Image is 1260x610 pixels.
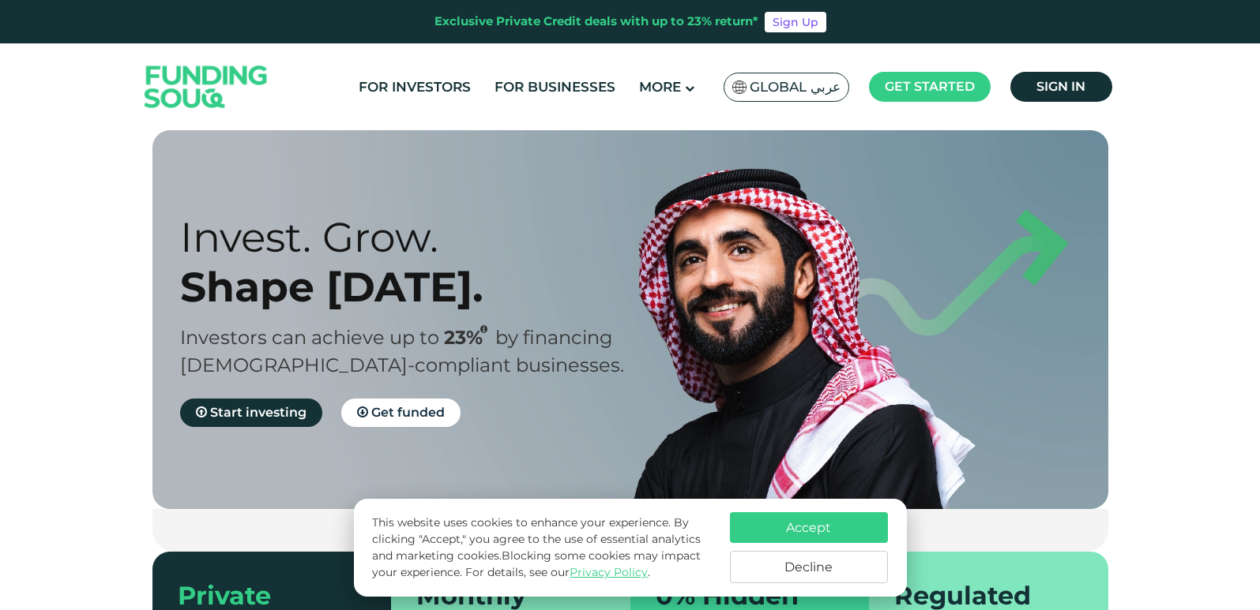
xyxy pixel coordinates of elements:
a: Privacy Policy [570,565,648,579]
a: Get funded [341,399,461,427]
span: Sign in [1036,79,1085,94]
a: For Businesses [491,74,619,100]
i: 23% IRR (expected) ~ 15% Net yield (expected) [480,325,487,334]
div: Exclusive Private Credit deals with up to 23% return* [434,13,758,31]
span: Global عربي [750,78,841,96]
div: Shape [DATE]. [180,262,658,312]
span: More [639,79,681,95]
img: SA Flag [732,80,747,94]
a: Start investing [180,399,322,427]
p: This website uses cookies to enhance your experience. By clicking "Accept," you agree to the use ... [372,515,713,581]
span: Start investing [210,405,307,420]
button: Decline [730,551,888,583]
span: Get funded [371,405,445,420]
div: Invest. Grow. [180,212,658,262]
span: 23% [444,326,495,349]
span: Blocking some cookies may impact your experience. [372,548,701,579]
span: For details, see our . [465,565,650,579]
a: For Investors [355,74,475,100]
span: Get started [885,79,975,94]
span: Investors can achieve up to [180,326,439,349]
a: Sign in [1010,72,1112,102]
button: Accept [730,512,888,543]
img: Logo [129,47,284,127]
a: Sign Up [765,12,826,32]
